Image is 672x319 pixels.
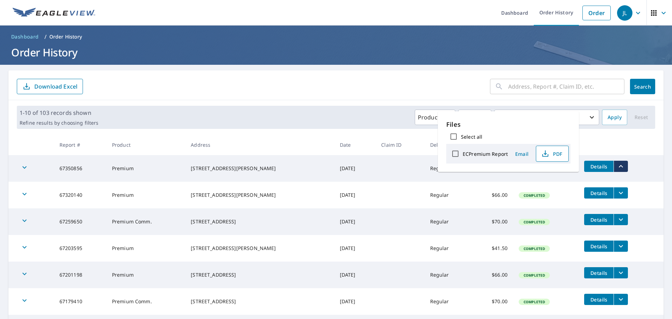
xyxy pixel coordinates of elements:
[471,262,513,288] td: $66.00
[519,246,549,251] span: Completed
[425,155,472,182] td: Regular
[54,182,106,208] td: 67320140
[630,79,655,94] button: Search
[334,288,376,315] td: [DATE]
[334,262,376,288] td: [DATE]
[614,161,628,172] button: filesDropdownBtn-67350856
[540,150,563,158] span: PDF
[334,155,376,182] td: [DATE]
[463,151,508,157] label: ECPremium Report
[519,299,549,304] span: Completed
[425,134,472,155] th: Delivery
[418,113,442,122] p: Products
[17,79,83,94] button: Download Excel
[11,33,39,40] span: Dashboard
[185,134,334,155] th: Address
[20,109,98,117] p: 1-10 of 103 records shown
[334,134,376,155] th: Date
[191,165,328,172] div: [STREET_ADDRESS][PERSON_NAME]
[191,192,328,199] div: [STREET_ADDRESS][PERSON_NAME]
[106,155,185,182] td: Premium
[376,134,424,155] th: Claim ID
[614,241,628,252] button: filesDropdownBtn-67203595
[511,148,533,159] button: Email
[617,5,632,21] div: JL
[106,288,185,315] td: Premium Comm.
[614,294,628,305] button: filesDropdownBtn-67179410
[191,298,328,305] div: [STREET_ADDRESS]
[471,182,513,208] td: $66.00
[54,262,106,288] td: 67201198
[106,182,185,208] td: Premium
[614,187,628,199] button: filesDropdownBtn-67320140
[8,45,664,60] h1: Order History
[106,134,185,155] th: Product
[13,8,95,18] img: EV Logo
[334,235,376,262] td: [DATE]
[584,241,614,252] button: detailsBtn-67203595
[8,31,664,42] nav: breadcrumb
[494,110,599,125] button: Last year
[588,216,609,223] span: Details
[54,155,106,182] td: 67350856
[519,220,549,224] span: Completed
[334,182,376,208] td: [DATE]
[588,190,609,196] span: Details
[584,187,614,199] button: detailsBtn-67320140
[44,33,47,41] li: /
[34,83,77,90] p: Download Excel
[636,83,650,90] span: Search
[191,245,328,252] div: [STREET_ADDRESS][PERSON_NAME]
[54,288,106,315] td: 67179410
[513,151,530,157] span: Email
[588,163,609,170] span: Details
[334,208,376,235] td: [DATE]
[20,120,98,126] p: Refine results by choosing filters
[608,113,622,122] span: Apply
[106,262,185,288] td: Premium
[415,110,455,125] button: Products
[519,273,549,278] span: Completed
[584,214,614,225] button: detailsBtn-67259650
[191,271,328,278] div: [STREET_ADDRESS]
[425,208,472,235] td: Regular
[49,33,82,40] p: Order History
[8,31,42,42] a: Dashboard
[471,288,513,315] td: $70.00
[614,267,628,278] button: filesDropdownBtn-67201198
[614,214,628,225] button: filesDropdownBtn-67259650
[106,208,185,235] td: Premium Comm.
[584,294,614,305] button: detailsBtn-67179410
[471,235,513,262] td: $41.50
[588,243,609,250] span: Details
[471,208,513,235] td: $70.00
[458,110,491,125] button: Status
[54,235,106,262] td: 67203595
[584,161,614,172] button: detailsBtn-67350856
[536,146,569,162] button: PDF
[461,133,482,140] label: Select all
[54,208,106,235] td: 67259650
[425,235,472,262] td: Regular
[425,288,472,315] td: Regular
[54,134,106,155] th: Report #
[508,77,624,96] input: Address, Report #, Claim ID, etc.
[446,120,570,129] p: Files
[582,6,611,20] a: Order
[425,262,472,288] td: Regular
[588,296,609,303] span: Details
[588,270,609,276] span: Details
[191,218,328,225] div: [STREET_ADDRESS]
[602,110,627,125] button: Apply
[106,235,185,262] td: Premium
[584,267,614,278] button: detailsBtn-67201198
[519,193,549,198] span: Completed
[425,182,472,208] td: Regular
